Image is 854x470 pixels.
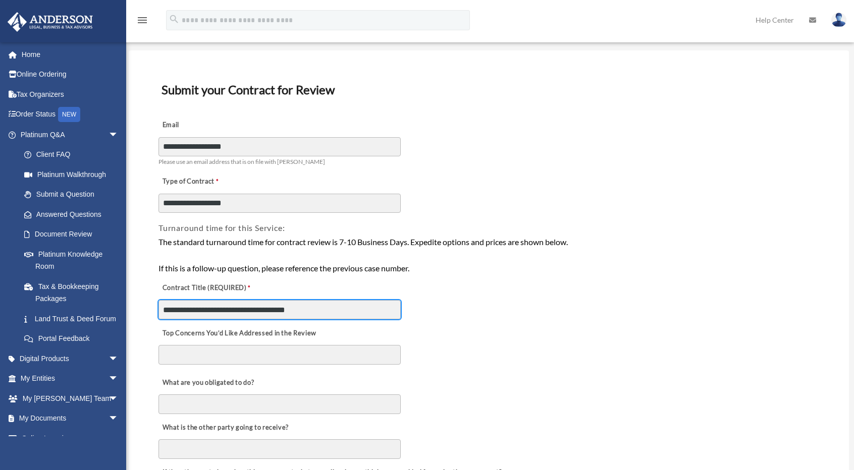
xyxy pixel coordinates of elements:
a: Platinum Q&Aarrow_drop_down [7,125,134,145]
i: menu [136,14,148,26]
a: Submit a Question [14,185,134,205]
a: Portal Feedback [14,329,134,349]
label: What are you obligated to do? [158,376,259,390]
label: Type of Contract [158,175,259,189]
a: Document Review [14,224,129,245]
span: arrow_drop_down [109,125,129,145]
a: Digital Productsarrow_drop_down [7,348,134,369]
label: Email [158,118,259,132]
label: Top Concerns You’d Like Addressed in the Review [158,326,319,340]
a: Tax Organizers [7,84,134,104]
span: Please use an email address that is on file with [PERSON_NAME] [158,158,325,165]
span: arrow_drop_down [109,369,129,389]
a: My Documentsarrow_drop_down [7,408,134,429]
span: arrow_drop_down [109,388,129,409]
a: Online Learningarrow_drop_down [7,428,134,448]
span: arrow_drop_down [109,408,129,429]
span: arrow_drop_down [109,428,129,449]
a: Order StatusNEW [7,104,134,125]
label: Contract Title (REQUIRED) [158,281,259,296]
a: Platinum Walkthrough [14,164,134,185]
a: Land Trust & Deed Forum [14,309,134,329]
div: NEW [58,107,80,122]
span: arrow_drop_down [109,348,129,369]
a: My Entitiesarrow_drop_down [7,369,134,389]
a: menu [136,18,148,26]
img: User Pic [831,13,846,27]
a: My [PERSON_NAME] Teamarrow_drop_down [7,388,134,408]
div: The standard turnaround time for contract review is 7-10 Business Days. Expedite options and pric... [158,236,819,274]
a: Client FAQ [14,145,134,165]
a: Answered Questions [14,204,134,224]
a: Tax & Bookkeeping Packages [14,276,134,309]
span: Turnaround time for this Service: [158,223,285,232]
a: Home [7,44,134,65]
a: Online Ordering [7,65,134,85]
img: Anderson Advisors Platinum Portal [5,12,96,32]
h3: Submit your Contract for Review [157,79,820,100]
a: Platinum Knowledge Room [14,244,134,276]
i: search [169,14,180,25]
label: What is the other party going to receive? [158,421,291,435]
